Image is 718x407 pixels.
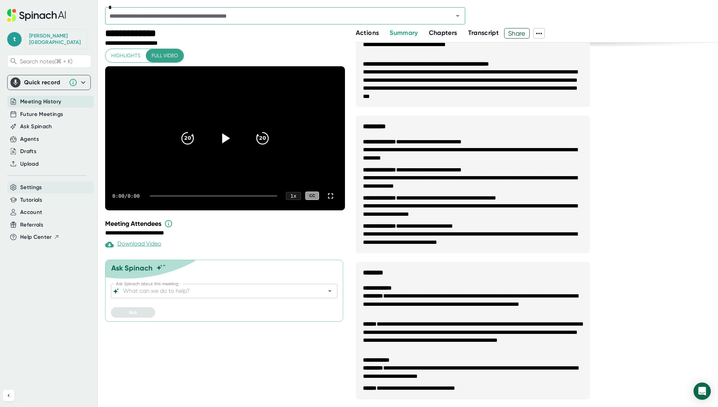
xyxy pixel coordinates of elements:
button: Ask [111,307,155,318]
button: Summary [390,28,418,38]
button: Full video [146,49,184,62]
button: Open [325,286,335,296]
span: t [7,32,22,46]
button: Tutorials [20,196,42,204]
button: Highlights [106,49,146,62]
button: Share [504,28,530,39]
button: Upload [20,160,39,168]
button: Future Meetings [20,110,63,118]
button: Referrals [20,221,43,229]
button: Agents [20,135,39,143]
span: Search notes (⌘ + K) [20,58,89,65]
div: Ask Spinach [111,264,153,272]
button: Drafts [20,147,36,156]
button: Meeting History [20,98,61,106]
button: Actions [356,28,379,38]
button: Help Center [20,233,59,241]
div: Quick record [24,79,65,86]
button: Ask Spinach [20,122,52,131]
button: Settings [20,183,42,192]
input: What can we do to help? [122,286,314,296]
span: Full video [152,51,178,60]
span: Actions [356,29,379,37]
div: 0:00 / 0:00 [112,193,141,199]
span: Ask [129,309,137,316]
div: 1 x [286,192,301,200]
div: Open Intercom Messenger [694,383,711,400]
div: Todd Ramsburg [29,33,83,45]
div: CC [305,192,319,200]
span: Highlights [111,51,140,60]
span: Summary [390,29,418,37]
button: Collapse sidebar [3,390,14,401]
button: Chapters [429,28,457,38]
div: Quick record [10,75,87,90]
span: Help Center [20,233,52,241]
button: Open [453,11,463,21]
button: Transcript [468,28,499,38]
span: Share [504,27,529,40]
div: Download Video [105,240,161,249]
span: Chapters [429,29,457,37]
span: Transcript [468,29,499,37]
div: Meeting Attendees [105,219,347,228]
button: Account [20,208,42,216]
